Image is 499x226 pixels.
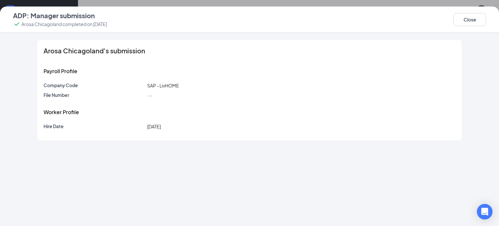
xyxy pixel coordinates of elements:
span: -- [147,92,152,98]
span: [DATE] [147,124,161,129]
div: Open Intercom Messenger [477,204,493,219]
button: Close [454,13,486,26]
span: Worker Profile [44,109,79,115]
span: SAP - LivHOME [147,83,179,88]
span: Arosa Chicagoland's submission [44,47,145,54]
p: Company Code [44,82,145,88]
svg: Checkmark [13,20,21,28]
h4: ADP: Manager submission [13,11,95,20]
span: Payroll Profile [44,68,77,74]
p: File Number [44,92,145,98]
p: Hire Date [44,123,145,129]
p: Arosa Chicagoland completed on [DATE] [21,21,107,27]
